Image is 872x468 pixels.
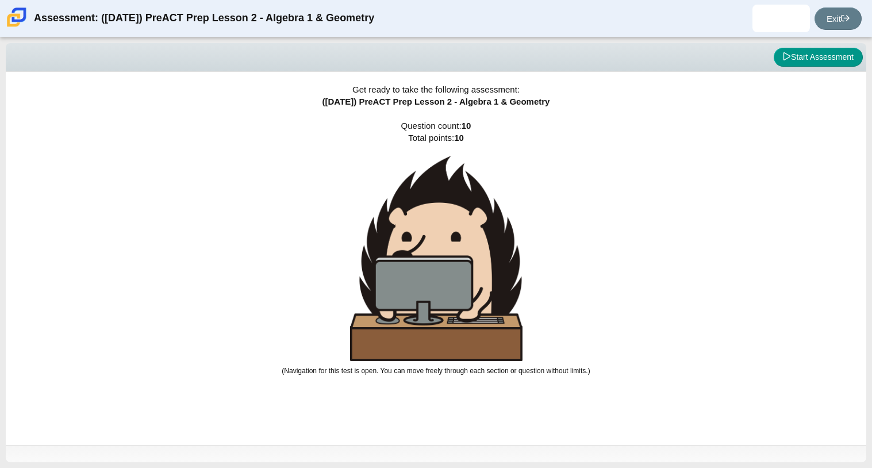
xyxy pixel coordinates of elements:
[322,97,550,106] span: ([DATE]) PreACT Prep Lesson 2 - Algebra 1 & Geometry
[462,121,471,131] b: 10
[815,7,862,30] a: Exit
[350,156,523,361] img: hedgehog-behind-computer-large.png
[774,48,863,67] button: Start Assessment
[772,9,790,28] img: juan.gomezmartinez.Ko7fpy
[454,133,464,143] b: 10
[5,21,29,31] a: Carmen School of Science & Technology
[34,5,374,32] div: Assessment: ([DATE]) PreACT Prep Lesson 2 - Algebra 1 & Geometry
[282,367,590,375] small: (Navigation for this test is open. You can move freely through each section or question without l...
[282,121,590,375] span: Question count: Total points:
[352,85,520,94] span: Get ready to take the following assessment:
[5,5,29,29] img: Carmen School of Science & Technology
